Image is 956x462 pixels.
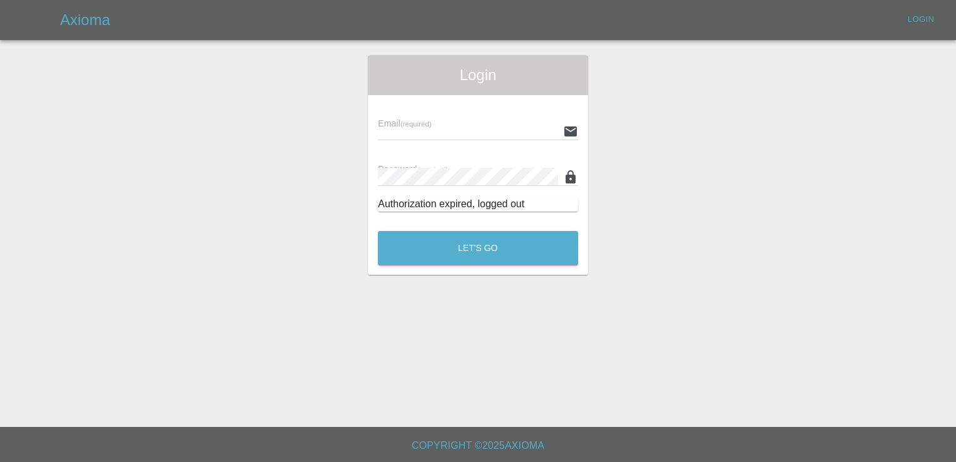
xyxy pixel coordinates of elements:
button: Let's Go [378,231,578,265]
a: Login [901,10,941,29]
span: Email [378,118,431,128]
h5: Axioma [60,10,110,30]
small: (required) [417,166,449,173]
span: Password [378,164,448,174]
h6: Copyright © 2025 Axioma [10,437,946,454]
div: Authorization expired, logged out [378,197,578,212]
span: Login [378,65,578,85]
small: (required) [400,120,432,128]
